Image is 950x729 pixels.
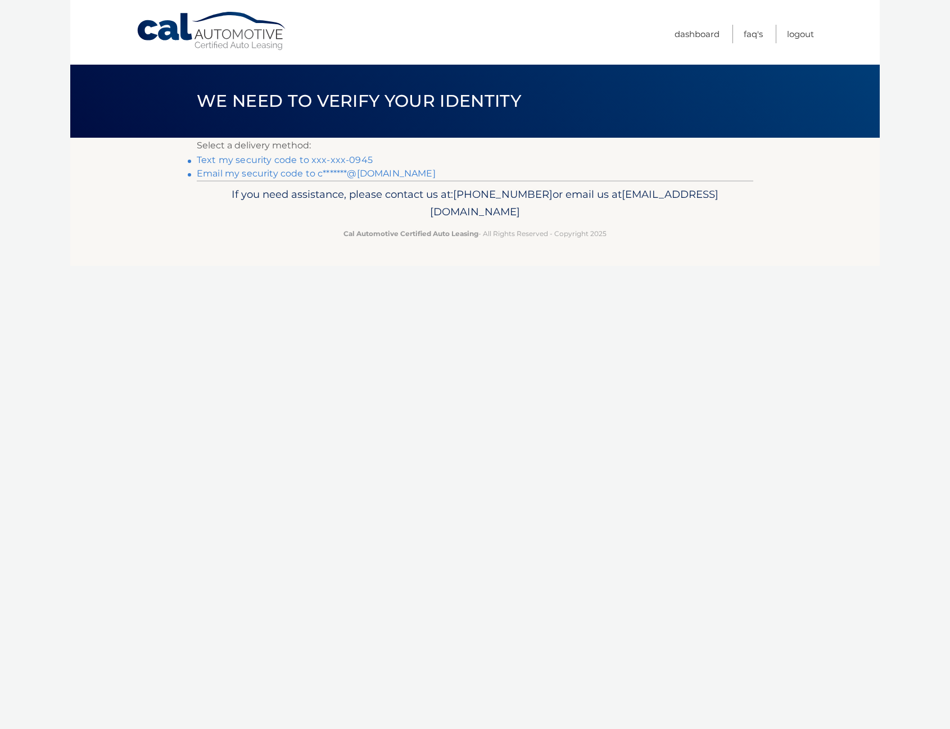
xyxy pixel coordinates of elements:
[787,25,814,43] a: Logout
[197,138,753,153] p: Select a delivery method:
[204,185,746,221] p: If you need assistance, please contact us at: or email us at
[136,11,288,51] a: Cal Automotive
[744,25,763,43] a: FAQ's
[197,90,521,111] span: We need to verify your identity
[675,25,720,43] a: Dashboard
[204,228,746,239] p: - All Rights Reserved - Copyright 2025
[453,188,553,201] span: [PHONE_NUMBER]
[343,229,478,238] strong: Cal Automotive Certified Auto Leasing
[197,168,436,179] a: Email my security code to c*******@[DOMAIN_NAME]
[197,155,373,165] a: Text my security code to xxx-xxx-0945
